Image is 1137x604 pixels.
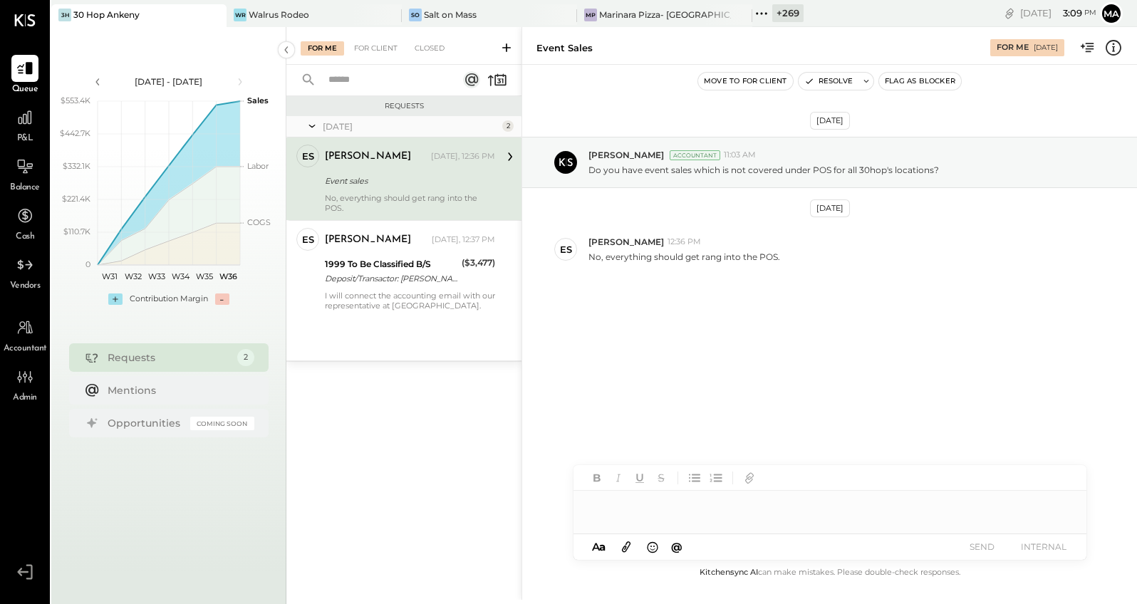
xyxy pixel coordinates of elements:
[630,469,649,487] button: Underline
[294,101,514,111] div: Requests
[325,291,495,311] div: I will connect the accounting email with our representative at [GEOGRAPHIC_DATA].
[1,251,49,293] a: Vendors
[502,120,514,132] div: 2
[61,95,90,105] text: $553.4K
[799,73,858,90] button: Resolve
[432,234,495,246] div: [DATE], 12:37 PM
[325,257,457,271] div: 1999 To Be Classified B/S
[1015,537,1072,556] button: INTERNAL
[247,95,269,105] text: Sales
[1100,2,1123,25] button: Ma
[954,537,1011,556] button: SEND
[302,150,314,163] div: ES
[588,251,780,263] p: No, everything should get rang into the POS.
[810,199,850,217] div: [DATE]
[685,469,704,487] button: Unordered List
[249,9,309,21] div: Walrus Rodeo
[997,42,1029,53] div: For Me
[237,349,254,366] div: 2
[1002,6,1017,21] div: copy link
[125,271,142,281] text: W32
[16,231,34,244] span: Cash
[1020,6,1096,20] div: [DATE]
[325,193,495,213] div: No, everything should get rang into the POS.
[301,41,344,56] div: For Me
[215,293,229,305] div: -
[536,41,593,55] div: Event sales
[247,161,269,171] text: Labor
[1,153,49,194] a: Balance
[62,194,90,204] text: $221.4K
[671,540,682,553] span: @
[588,164,939,176] p: Do you have event sales which is not covered under POS for all 30hop's locations?
[325,150,411,164] div: [PERSON_NAME]
[879,73,961,90] button: Flag as Blocker
[196,271,213,281] text: W35
[108,293,123,305] div: +
[424,9,477,21] div: Salt on Mass
[1,104,49,145] a: P&L
[599,540,606,553] span: a
[108,350,230,365] div: Requests
[409,9,422,21] div: So
[325,271,457,286] div: Deposit/Transactor: [PERSON_NAME]/Transactor: [PERSON_NAME]
[588,149,664,161] span: [PERSON_NAME]
[652,469,670,487] button: Strikethrough
[130,293,208,305] div: Contribution Margin
[609,469,628,487] button: Italic
[1,202,49,244] a: Cash
[772,4,804,22] div: + 269
[724,150,756,161] span: 11:03 AM
[810,112,850,130] div: [DATE]
[85,259,90,269] text: 0
[584,9,597,21] div: MP
[1,314,49,355] a: Accountant
[108,383,247,397] div: Mentions
[707,469,725,487] button: Ordered List
[668,236,701,248] span: 12:36 PM
[667,538,687,556] button: @
[588,469,606,487] button: Bold
[247,217,271,227] text: COGS
[10,182,40,194] span: Balance
[325,174,491,188] div: Event sales
[108,75,229,88] div: [DATE] - [DATE]
[63,226,90,236] text: $110.7K
[1,55,49,96] a: Queue
[407,41,452,56] div: Closed
[12,83,38,96] span: Queue
[172,271,190,281] text: W34
[302,233,314,246] div: ES
[698,73,793,90] button: Move to for client
[347,41,405,56] div: For Client
[1034,43,1058,53] div: [DATE]
[323,120,499,132] div: [DATE]
[588,539,611,555] button: Aa
[13,392,37,405] span: Admin
[462,256,495,270] div: ($3,477)
[234,9,246,21] div: WR
[73,9,140,21] div: 30 Hop Ankeny
[60,128,90,138] text: $442.7K
[325,233,411,247] div: [PERSON_NAME]
[63,161,90,171] text: $332.1K
[1,363,49,405] a: Admin
[10,280,41,293] span: Vendors
[740,469,759,487] button: Add URL
[190,417,254,430] div: Coming Soon
[670,150,720,160] div: Accountant
[4,343,47,355] span: Accountant
[560,243,572,256] div: ES
[588,236,664,248] span: [PERSON_NAME]
[599,9,731,21] div: Marinara Pizza- [GEOGRAPHIC_DATA]
[219,271,237,281] text: W36
[101,271,117,281] text: W31
[108,416,183,430] div: Opportunities
[17,132,33,145] span: P&L
[58,9,71,21] div: 3H
[148,271,165,281] text: W33
[431,151,495,162] div: [DATE], 12:36 PM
